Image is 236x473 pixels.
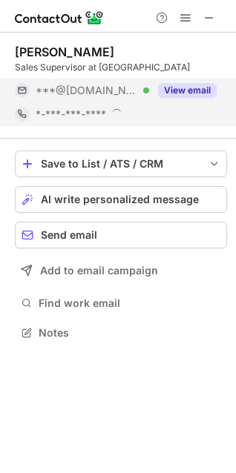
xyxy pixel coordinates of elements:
[15,61,227,74] div: Sales Supervisor at [GEOGRAPHIC_DATA]
[15,186,227,213] button: AI write personalized message
[15,222,227,248] button: Send email
[15,257,227,284] button: Add to email campaign
[15,322,227,343] button: Notes
[36,84,138,97] span: ***@[DOMAIN_NAME]
[41,193,199,205] span: AI write personalized message
[15,293,227,314] button: Find work email
[15,9,104,27] img: ContactOut v5.3.10
[15,44,114,59] div: [PERSON_NAME]
[40,265,158,277] span: Add to email campaign
[158,83,217,98] button: Reveal Button
[39,297,221,310] span: Find work email
[41,229,97,241] span: Send email
[39,326,221,340] span: Notes
[41,158,201,170] div: Save to List / ATS / CRM
[15,150,227,177] button: save-profile-one-click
